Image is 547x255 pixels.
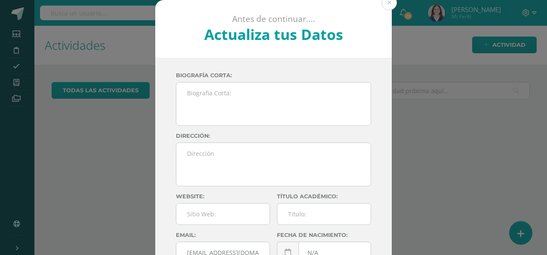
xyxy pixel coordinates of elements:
[176,203,270,225] input: Sitio Web:
[277,203,371,225] input: Titulo:
[176,232,270,238] label: Email:
[176,72,371,79] label: Biografía corta:
[176,193,270,200] label: Website:
[277,193,371,200] label: Título académico:
[178,14,369,24] p: Antes de continuar....
[176,133,371,139] label: Dirección:
[178,24,369,44] h2: Actualiza tus Datos
[277,232,371,238] label: Fecha de nacimiento:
